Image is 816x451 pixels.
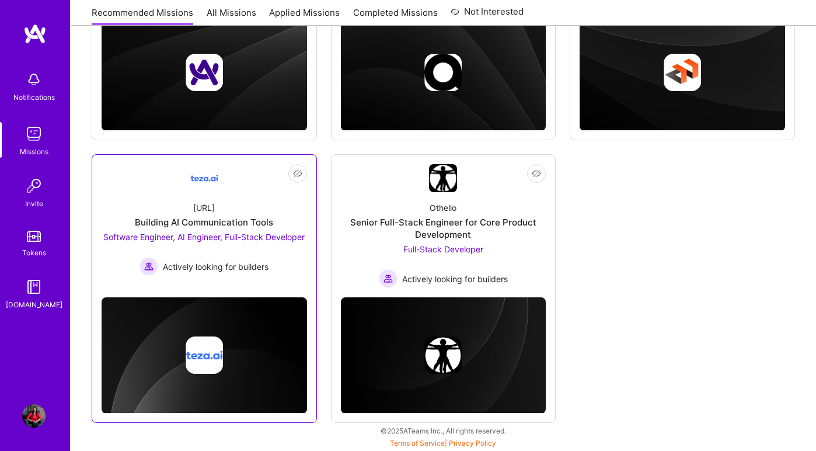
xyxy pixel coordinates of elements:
div: Tokens [22,247,46,259]
img: Company Logo [429,164,457,192]
a: Privacy Policy [449,439,496,447]
img: User Avatar [22,404,46,428]
img: Company logo [424,336,462,374]
div: Invite [25,197,43,210]
div: [URL] [193,202,215,214]
div: Othello [430,202,456,214]
span: Software Engineer, AI Engineer, Full-Stack Developer [103,232,305,242]
img: logo [23,23,47,44]
img: Invite [22,174,46,197]
img: Company Logo [190,164,218,192]
img: Company logo [186,336,223,374]
a: All Missions [207,6,256,26]
img: Actively looking for builders [379,269,397,288]
div: Senior Full-Stack Engineer for Core Product Development [341,216,546,241]
img: bell [22,68,46,91]
a: Terms of Service [390,439,445,447]
div: Notifications [13,91,55,103]
span: Actively looking for builders [163,261,268,273]
a: Not Interested [451,5,524,26]
span: Full-Stack Developer [403,244,483,254]
img: tokens [27,231,41,242]
a: Recommended Missions [92,6,193,26]
img: cover [341,297,546,414]
img: cover [102,297,307,414]
div: Missions [20,145,48,158]
img: Company logo [186,54,223,91]
div: Building AI Communication Tools [135,216,273,228]
span: | [390,439,496,447]
a: Applied Missions [269,6,340,26]
img: Actively looking for builders [140,257,158,276]
img: Company logo [424,54,462,91]
img: guide book [22,275,46,299]
i: icon EyeClosed [293,169,302,178]
div: © 2025 ATeams Inc., All rights reserved. [70,416,816,445]
div: [DOMAIN_NAME] [6,299,62,311]
img: Company logo [664,54,701,91]
img: teamwork [22,122,46,145]
span: Actively looking for builders [402,273,508,285]
i: icon EyeClosed [532,169,541,178]
a: Completed Missions [353,6,438,26]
